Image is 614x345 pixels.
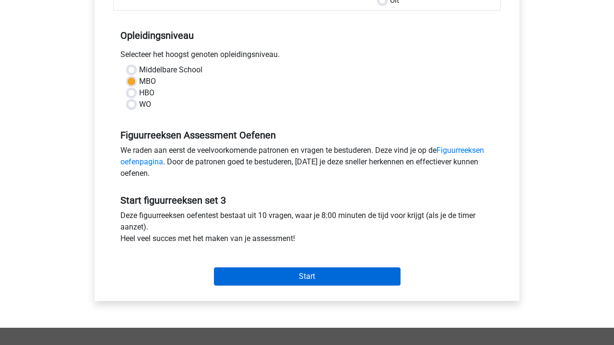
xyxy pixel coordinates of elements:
[120,129,494,141] h5: Figuurreeksen Assessment Oefenen
[113,49,501,64] div: Selecteer het hoogst genoten opleidingsniveau.
[139,87,154,99] label: HBO
[139,76,156,87] label: MBO
[120,26,494,45] h5: Opleidingsniveau
[139,99,151,110] label: WO
[139,64,202,76] label: Middelbare School
[113,210,501,248] div: Deze figuurreeksen oefentest bestaat uit 10 vragen, waar je 8:00 minuten de tijd voor krijgt (als...
[214,267,401,286] input: Start
[113,145,501,183] div: We raden aan eerst de veelvoorkomende patronen en vragen te bestuderen. Deze vind je op de . Door...
[120,195,494,206] h5: Start figuurreeksen set 3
